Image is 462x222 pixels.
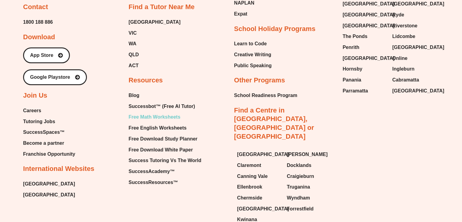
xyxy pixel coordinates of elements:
[343,86,368,95] span: Parramatta
[361,154,462,222] iframe: Chat Widget
[392,64,414,74] span: Ingleburn
[128,102,195,111] span: Successbot™ (Free AI Tutor)
[23,47,70,63] a: App Store
[128,123,187,133] span: Free English Worksheets
[128,18,180,27] span: [GEOGRAPHIC_DATA]
[32,84,187,88] span: - Measures of centre include the mean, median and mode. These statistics describe a whole set
[128,156,201,165] a: Success Tutoring Vs The World
[343,75,361,85] span: Panania
[392,43,436,52] a: [GEOGRAPHIC_DATA]
[32,193,167,197] span: - The range of a set of data is the difference between the lowest and highest values.
[128,113,180,122] span: Free Math Worksheets
[128,113,201,122] a: Free Math Worksheets
[128,145,201,154] a: Free Download White Paper
[30,53,53,58] span: App Store
[234,91,297,100] a: School Readiness Program
[343,43,359,52] span: Penrith
[392,75,419,85] span: Cabramatta
[128,29,180,38] a: VIC
[23,106,41,115] span: Careers
[32,103,148,106] span: - The mean of a set of data is the average of the numbers. It is given by:
[343,75,386,85] a: Panania
[155,1,163,9] button: Text
[343,54,386,63] a: [GEOGRAPHIC_DATA]
[237,172,268,181] span: Canning Vale
[128,123,201,133] a: Free English Worksheets
[32,130,184,134] span: - The median is the middle value of the data when the values are sorted in order from lowest to
[287,204,330,213] a: Forrestfield
[287,150,330,159] a: [PERSON_NAME]
[392,10,404,19] span: Ryde
[128,61,180,70] a: ACT
[23,69,87,85] a: Google Playstore
[234,39,267,48] span: Learn to Code
[32,110,38,114] span: 𝑥̄ =
[23,139,64,148] span: Become a partner
[128,50,139,59] span: QLD
[343,86,386,95] a: Parramatta
[32,162,133,166] span: values can be the mode if they all share the highest frequency.
[343,10,386,19] a: [GEOGRAPHIC_DATA]
[234,61,272,70] a: Public Speaking
[343,64,386,74] a: Hornsby
[237,193,281,203] a: Chermside
[392,10,436,19] a: Ryde
[128,91,201,100] a: Blog
[64,1,75,9] span: of ⁨11⁩
[128,91,139,100] span: Blog
[234,76,285,85] h2: Other Programs
[237,161,281,170] a: Claremont
[128,29,137,38] span: VIC
[237,182,262,192] span: Ellenbrook
[23,179,75,189] a: [GEOGRAPHIC_DATA]
[237,182,281,192] a: Ellenbrook
[237,193,262,203] span: Chermside
[32,118,34,122] span: 𝑥̄
[128,61,139,70] span: ACT
[392,75,436,85] a: Cabramatta
[43,109,61,112] span: 𝑠𝑢𝑚 𝑜𝑓 𝑑𝑎𝑡𝑎 𝑣𝑎𝑙𝑢𝑒𝑠
[23,117,55,126] span: Tutoring Jobs
[392,86,444,95] span: [GEOGRAPHIC_DATA]
[287,172,314,181] span: Craigieburn
[287,161,330,170] a: Docklands
[343,21,386,30] a: [GEOGRAPHIC_DATA]
[23,3,48,12] h2: Contact
[234,50,272,59] a: Creative Writing
[23,150,75,159] a: Franchise Opportunity
[30,75,70,80] span: Google Playstore
[163,1,172,9] button: Draw
[234,39,272,48] a: Learn to Code
[392,32,436,41] a: Lidcombe
[343,64,362,74] span: Hornsby
[392,64,436,74] a: Ingleburn
[343,54,395,63] span: [GEOGRAPHIC_DATA]
[32,175,183,178] span: - Measures of spread include the range and interquartile range. They are used to describe the
[237,161,261,170] span: Claremont
[32,90,157,94] span: of data using a single value that represents the centre or middle of a data set.
[392,86,436,95] a: [GEOGRAPHIC_DATA]
[287,182,310,192] span: Truganina
[237,150,289,159] span: [GEOGRAPHIC_DATA]
[40,113,62,115] span: 𝑛𝑢𝑚𝑏𝑒𝑟 𝑜𝑓 𝑑𝑎𝑡𝑎 𝑣𝑎𝑙𝑢𝑒𝑠
[234,25,316,33] h2: School Holiday Programs
[237,172,281,181] a: Canning Vale
[128,3,194,12] h2: Find a Tutor Near Me
[23,190,75,199] a: [GEOGRAPHIC_DATA]
[23,18,53,27] a: 1800 188 886
[392,32,415,41] span: Lidcombe
[32,137,186,140] span: highest. If there is an even number of values in the data set, there will be two middle values and
[392,43,444,52] span: [GEOGRAPHIC_DATA]
[237,204,281,213] a: [GEOGRAPHIC_DATA]
[287,182,330,192] a: Truganina
[128,167,201,176] a: SuccessAcademy™
[23,91,47,100] h2: Join Us
[287,204,313,213] span: Forrestfield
